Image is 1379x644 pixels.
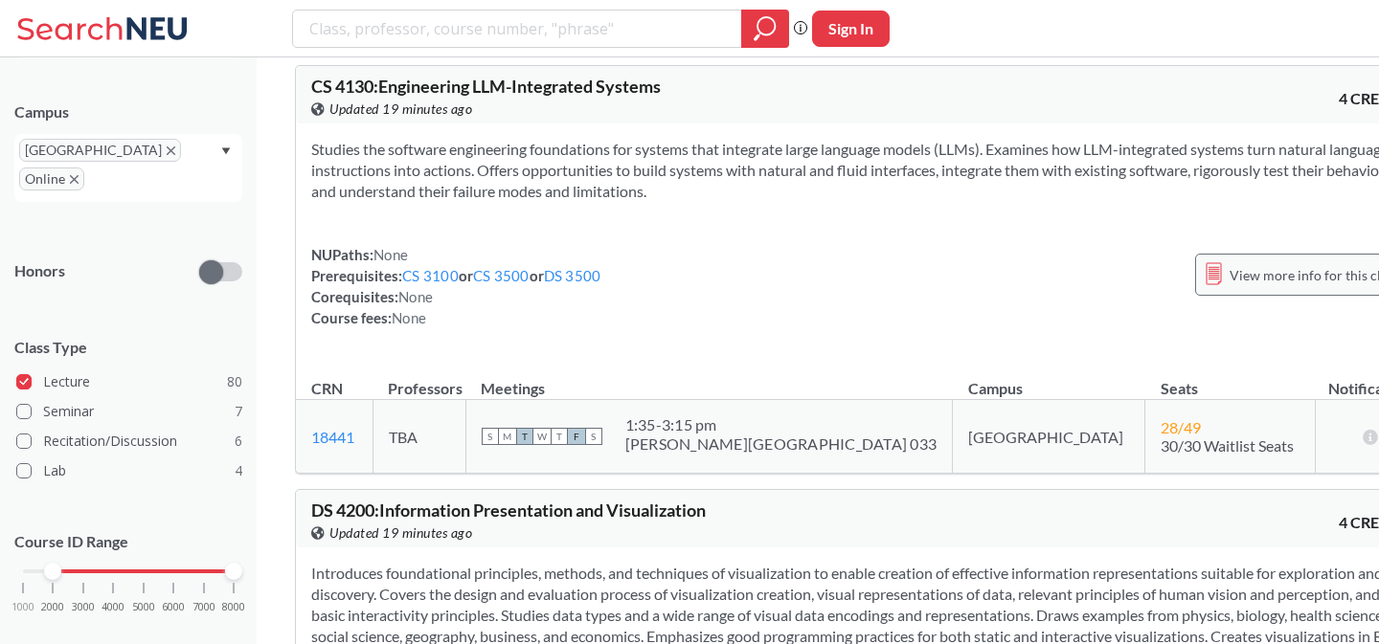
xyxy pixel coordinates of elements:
span: 7000 [192,602,215,612]
span: 6000 [162,602,185,612]
label: Lab [16,458,242,483]
p: Honors [14,260,65,282]
span: DS 4200 : Information Presentation and Visualization [311,500,706,521]
a: CS 3100 [402,267,459,284]
span: 3000 [72,602,95,612]
input: Class, professor, course number, "phrase" [307,12,728,45]
span: OnlineX to remove pill [19,167,84,190]
span: 4000 [102,602,124,612]
span: T [516,428,533,445]
label: Seminar [16,399,242,424]
th: Campus [953,359,1145,400]
svg: Dropdown arrow [221,147,231,155]
span: Class Type [14,337,242,358]
label: Lecture [16,369,242,394]
span: 80 [227,371,242,392]
svg: magnifying glass [754,15,777,42]
span: None [373,246,408,263]
td: [GEOGRAPHIC_DATA] [953,400,1145,474]
span: [GEOGRAPHIC_DATA]X to remove pill [19,139,181,162]
span: Updated 19 minutes ago [329,522,472,544]
div: [GEOGRAPHIC_DATA]X to remove pillOnlineX to remove pillDropdown arrow [14,134,242,202]
a: DS 3500 [544,267,601,284]
span: Updated 19 minutes ago [329,99,472,120]
label: Recitation/Discussion [16,429,242,454]
div: magnifying glass [741,10,789,48]
span: S [585,428,602,445]
th: Meetings [465,359,953,400]
th: Seats [1145,359,1316,400]
div: [PERSON_NAME][GEOGRAPHIC_DATA] 033 [625,434,938,454]
a: 18441 [311,428,354,446]
span: 6 [235,431,242,452]
span: 8000 [222,602,245,612]
span: 4 [235,460,242,481]
span: 2000 [41,602,64,612]
td: TBA [373,400,465,474]
span: 5000 [132,602,155,612]
a: CS 3500 [473,267,530,284]
span: F [568,428,585,445]
p: Course ID Range [14,531,242,553]
span: W [533,428,551,445]
div: Campus [14,101,242,122]
span: S [482,428,499,445]
span: 30/30 Waitlist Seats [1161,436,1294,455]
button: Sign In [812,11,890,47]
svg: X to remove pill [167,146,175,155]
span: None [392,309,426,326]
div: 1:35 - 3:15 pm [625,415,938,434]
span: None [398,288,433,305]
span: 1000 [11,602,34,612]
span: 7 [235,401,242,422]
svg: X to remove pill [70,175,79,184]
span: T [551,428,568,445]
div: NUPaths: Prerequisites: or or Corequisites: Course fees: [311,244,600,328]
span: CS 4130 : Engineering LLM-Integrated Systems [311,76,661,97]
div: CRN [311,378,343,399]
span: 28 / 49 [1161,418,1201,436]
th: Professors [373,359,465,400]
span: M [499,428,516,445]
